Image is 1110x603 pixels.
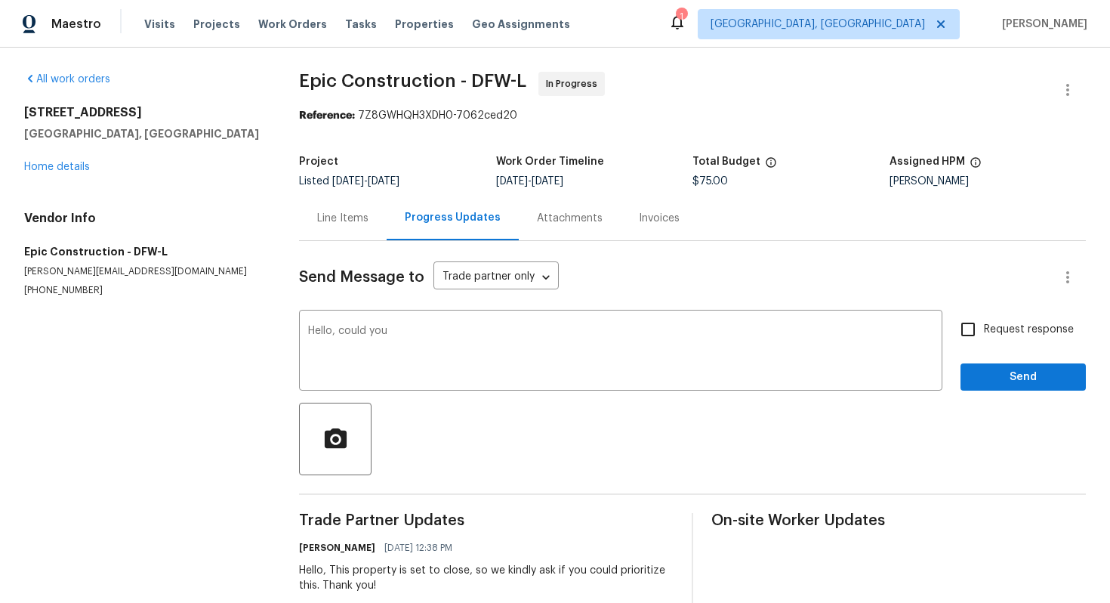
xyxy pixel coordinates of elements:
span: Visits [144,17,175,32]
textarea: Hello, could you [308,326,933,379]
div: Trade partner only [433,265,559,290]
span: Request response [984,322,1074,338]
a: All work orders [24,74,110,85]
h5: Project [299,156,338,167]
span: Send [973,368,1074,387]
span: Geo Assignments [472,17,570,32]
h5: Epic Construction - DFW-L [24,244,263,259]
span: [PERSON_NAME] [996,17,1087,32]
span: The hpm assigned to this work order. [970,156,982,176]
span: - [496,176,563,187]
span: In Progress [546,76,603,91]
h2: [STREET_ADDRESS] [24,105,263,120]
h6: [PERSON_NAME] [299,540,375,555]
h5: Assigned HPM [890,156,965,167]
h5: Work Order Timeline [496,156,604,167]
span: [GEOGRAPHIC_DATA], [GEOGRAPHIC_DATA] [711,17,925,32]
span: [DATE] 12:38 PM [384,540,452,555]
span: Trade Partner Updates [299,513,674,528]
span: Projects [193,17,240,32]
span: Epic Construction - DFW-L [299,72,526,90]
span: [DATE] [532,176,563,187]
div: Hello, This property is set to close, so we kindly ask if you could prioritize this. Thank you! [299,563,674,593]
span: [DATE] [332,176,364,187]
button: Send [960,363,1086,391]
p: [PHONE_NUMBER] [24,284,263,297]
div: [PERSON_NAME] [890,176,1087,187]
span: Listed [299,176,399,187]
div: Invoices [639,211,680,226]
span: Properties [395,17,454,32]
span: $75.00 [692,176,728,187]
a: Home details [24,162,90,172]
div: 1 [676,9,686,24]
div: 7Z8GWHQH3XDH0-7062ced20 [299,108,1086,123]
span: The total cost of line items that have been proposed by Opendoor. This sum includes line items th... [765,156,777,176]
span: Send Message to [299,270,424,285]
div: Progress Updates [405,210,501,225]
span: Tasks [345,19,377,29]
h5: [GEOGRAPHIC_DATA], [GEOGRAPHIC_DATA] [24,126,263,141]
span: On-site Worker Updates [711,513,1086,528]
span: [DATE] [496,176,528,187]
h5: Total Budget [692,156,760,167]
div: Attachments [537,211,603,226]
span: Maestro [51,17,101,32]
b: Reference: [299,110,355,121]
span: [DATE] [368,176,399,187]
div: Line Items [317,211,368,226]
h4: Vendor Info [24,211,263,226]
span: - [332,176,399,187]
p: [PERSON_NAME][EMAIL_ADDRESS][DOMAIN_NAME] [24,265,263,278]
span: Work Orders [258,17,327,32]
